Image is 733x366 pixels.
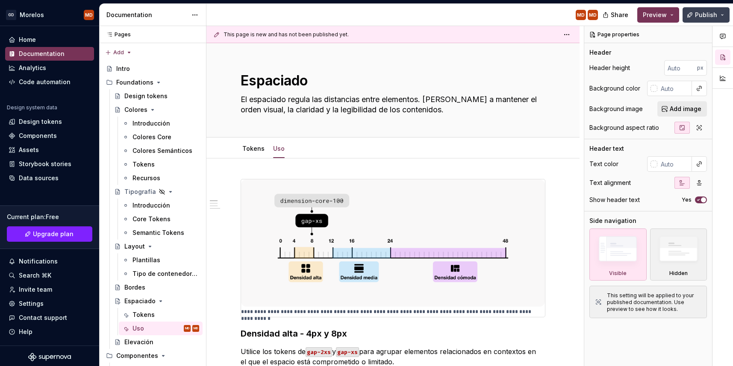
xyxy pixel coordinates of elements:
[589,123,659,132] div: Background aspect ratio
[111,185,203,199] a: Tipografía
[273,145,285,152] a: Uso
[111,335,203,349] a: Elevación
[5,311,94,325] button: Contact support
[19,271,51,280] div: Search ⌘K
[242,145,265,152] a: Tokens
[609,270,627,277] div: Visible
[697,64,704,71] p: px
[106,11,187,19] div: Documentation
[185,324,189,333] div: MD
[124,297,156,305] div: Espaciado
[5,255,94,268] button: Notifications
[6,10,16,20] div: GD
[111,89,203,103] a: Design tokens
[589,179,631,187] div: Text alignment
[113,49,124,56] span: Add
[669,270,688,277] div: Hidden
[270,139,288,157] div: Uso
[5,33,94,47] a: Home
[119,267,203,281] a: Tipo de contenedores
[5,129,94,143] a: Components
[119,130,203,144] a: Colores Core
[116,351,158,360] div: Componentes
[119,308,203,322] a: Tokens
[85,12,93,18] div: MD
[132,228,184,237] div: Semantic Tokens
[124,187,156,196] div: Tipografía
[643,11,667,19] span: Preview
[28,353,71,361] svg: Supernova Logo
[124,283,145,292] div: Bordes
[5,325,94,339] button: Help
[111,281,203,294] a: Bordes
[577,12,585,18] div: MD
[306,347,332,357] code: gap-2xs
[19,174,59,182] div: Data sources
[132,146,192,155] div: Colores Semánticos
[119,199,203,212] a: Introducción
[116,78,153,87] div: Foundations
[589,160,618,168] div: Text color
[589,217,636,225] div: Side navigation
[132,174,160,182] div: Recursos
[119,226,203,240] a: Semantic Tokens
[111,240,203,253] a: Layout
[103,349,203,363] div: Componentes
[132,269,197,278] div: Tipo de contenedores
[19,35,36,44] div: Home
[124,105,147,114] div: Colores
[124,92,168,100] div: Design tokens
[2,6,97,24] button: GDMorelosMD
[19,64,46,72] div: Analytics
[19,132,57,140] div: Components
[239,70,544,91] textarea: Espaciado
[336,347,359,357] code: gap-xs
[19,257,58,266] div: Notifications
[7,213,92,221] div: Current plan : Free
[5,75,94,89] a: Code automation
[670,105,701,113] span: Add image
[132,215,171,223] div: Core Tokens
[7,104,57,111] div: Design system data
[119,212,203,226] a: Core Tokens
[5,157,94,171] a: Storybook stories
[124,242,145,251] div: Layout
[119,144,203,158] a: Colores Semánticos
[607,292,701,313] div: This setting will be applied to your published documentation. Use preview to see how it looks.
[132,133,171,141] div: Colores Core
[589,64,630,72] div: Header height
[5,283,94,296] a: Invite team
[589,84,640,93] div: Background color
[103,76,203,89] div: Foundations
[657,156,692,172] input: Auto
[5,143,94,157] a: Assets
[683,7,730,23] button: Publish
[19,285,52,294] div: Invite team
[103,62,203,76] a: Intro
[124,338,153,346] div: Elevación
[682,196,692,203] label: Yes
[33,230,74,238] span: Upgrade plan
[119,171,203,185] a: Recursos
[19,146,39,154] div: Assets
[5,47,94,61] a: Documentation
[239,93,544,117] textarea: El espaciado regula las distancias entre elementos. [PERSON_NAME] a mantener el orden visual, la ...
[695,11,717,19] span: Publish
[664,60,697,76] input: Auto
[119,158,203,171] a: Tokens
[19,117,62,126] div: Design tokens
[589,144,624,153] div: Header text
[589,228,647,281] div: Visible
[637,7,679,23] button: Preview
[224,31,349,38] span: This page is new and has not been published yet.
[19,78,71,86] div: Code automation
[598,7,634,23] button: Share
[5,171,94,185] a: Data sources
[132,310,155,319] div: Tokens
[657,81,692,96] input: Auto
[103,47,135,59] button: Add
[241,179,545,307] img: b7751061-6599-487c-9df3-6b08878cd544.png
[111,294,203,308] a: Espaciado
[116,64,130,73] div: Intro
